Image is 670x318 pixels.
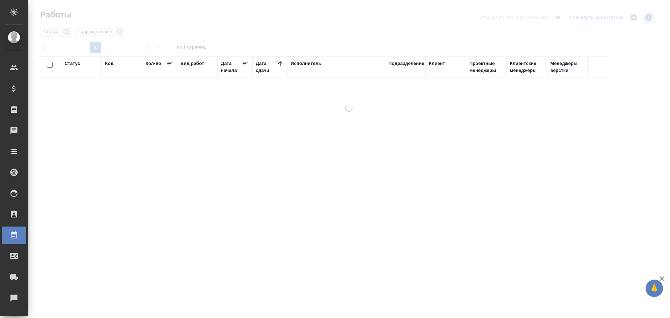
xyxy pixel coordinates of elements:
div: Дата сдачи [256,60,277,74]
span: 🙏 [648,281,660,296]
div: Кол-во [146,60,161,67]
div: Дата начала [221,60,242,74]
button: 🙏 [646,280,663,297]
div: Исполнитель [291,60,321,67]
div: Подразделение [388,60,424,67]
div: Код [105,60,113,67]
div: Клиент [429,60,445,67]
div: Вид работ [180,60,204,67]
div: Проектные менеджеры [469,60,503,74]
div: Клиентские менеджеры [510,60,543,74]
div: Менеджеры верстки [550,60,584,74]
div: Статус [65,60,80,67]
